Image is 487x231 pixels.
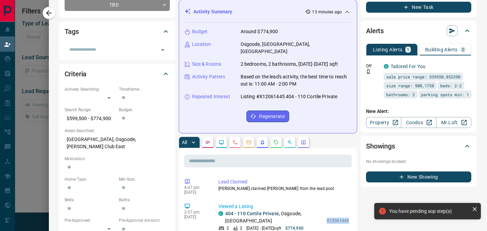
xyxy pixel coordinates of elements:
[158,45,167,55] button: Open
[185,5,352,18] div: Activity Summary13 minutes ago
[119,217,170,223] p: Pre-Approval Amount:
[184,215,208,219] p: [DATE]
[462,47,464,52] p: 0
[192,73,226,80] p: Activity Pattern
[65,176,116,182] p: Home Type:
[327,218,349,224] p: X12061445
[192,28,208,35] p: Budget
[241,93,338,100] p: Listing #X12061445 404 - 110 Cortile Private
[287,140,293,145] svg: Opportunities
[366,25,384,36] h2: Alerts
[366,158,471,165] p: No showings booked
[184,185,208,190] p: 4:47 pm
[241,28,278,35] p: Around $774,900
[273,140,279,145] svg: Requests
[366,171,471,182] button: New Showing
[218,185,349,192] p: [PERSON_NAME] claimed [PERSON_NAME] from the lead pool
[225,210,323,224] p: , Osgoode, [GEOGRAPHIC_DATA]
[65,26,79,37] h2: Tags
[246,140,252,145] svg: Emails
[391,64,425,69] a: Tailored For You
[301,140,306,145] svg: Agent Actions
[386,91,415,98] span: bathrooms: 2
[65,156,170,162] p: Motivation:
[425,47,458,52] p: Building Alerts
[366,69,371,74] svg: Push Notification Only
[232,140,238,145] svg: Calls
[421,91,469,98] span: parking spots min: 1
[205,140,211,145] svg: Notes
[182,140,187,145] p: All
[65,197,116,203] p: Beds:
[366,63,380,69] p: Off
[366,108,471,115] p: New Alert:
[119,86,170,92] p: Timeframe:
[241,61,338,68] p: 2 bedrooms, 2 bathrooms, [DATE]-[DATE] sqft
[192,41,211,48] p: Location
[366,141,395,152] h2: Showings
[260,140,265,145] svg: Listing Alerts
[225,211,279,216] a: 404 - 110 Cortile Private
[440,82,462,89] span: beds: 2-2
[246,111,289,122] button: Regenerate
[65,23,170,40] div: Tags
[386,82,434,89] span: size range: 900,1758
[192,93,230,100] p: Repeated Interest
[366,138,471,154] div: Showings
[193,8,232,15] p: Activity Summary
[241,41,352,55] p: Osgoode, [GEOGRAPHIC_DATA], [GEOGRAPHIC_DATA]
[192,61,221,68] p: Size & Rooms
[65,86,116,92] p: Actively Searching:
[184,190,208,195] p: [DATE]
[65,128,170,134] p: Areas Searched:
[436,117,471,128] a: Mr.Loft
[184,210,208,215] p: 2:07 pm
[65,134,170,152] p: [GEOGRAPHIC_DATA], Osgoode, [PERSON_NAME] Club East
[218,211,223,216] div: condos.ca
[65,217,116,223] p: Pre-Approved:
[312,9,342,15] p: 13 minutes ago
[119,176,170,182] p: Min Size:
[65,66,170,82] div: Criteria
[65,113,116,124] p: $599,500 - $774,900
[407,47,409,52] p: 1
[65,68,87,79] h2: Criteria
[119,197,170,203] p: Baths:
[366,117,401,128] a: Property
[401,117,436,128] a: Condos
[366,23,471,39] div: Alerts
[218,178,349,185] p: Lead Claimed
[65,107,116,113] p: Search Range:
[119,107,170,113] p: Budget:
[389,208,469,214] div: You have pending sop step(s)
[384,64,389,69] div: condos.ca
[366,2,471,13] button: New Task
[218,203,349,210] p: Viewed a Listing
[241,73,352,88] p: Based on the lead's activity, the best time to reach out is: 11:00 AM - 2:00 PM
[373,47,403,52] p: Listing Alerts
[386,73,460,80] span: sale price range: 539550,852390
[219,140,224,145] svg: Lead Browsing Activity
